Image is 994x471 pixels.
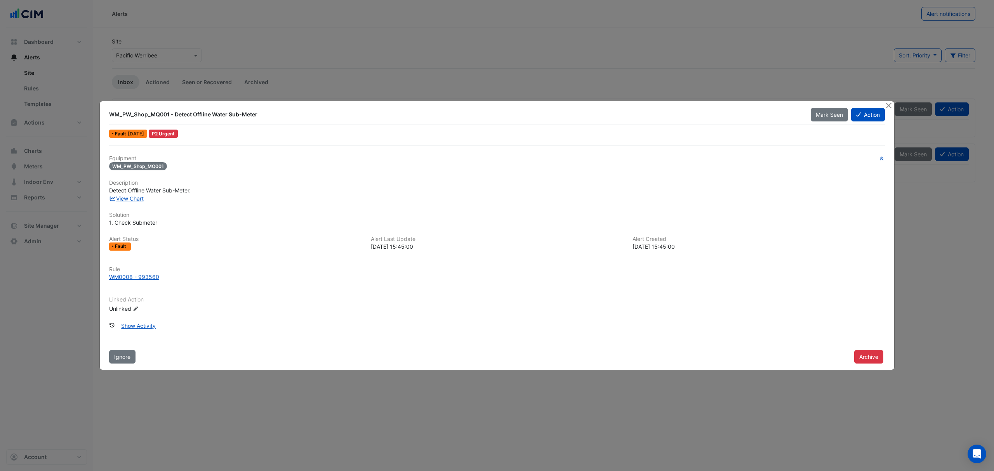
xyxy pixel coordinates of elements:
[109,187,191,194] span: Detect Offline Water Sub-Meter.
[109,296,885,303] h6: Linked Action
[109,350,136,364] button: Ignore
[968,445,986,463] div: Open Intercom Messenger
[109,304,202,312] div: Unlinked
[115,132,128,136] span: Fault
[811,108,848,121] button: Mark Seen
[371,242,623,251] div: [DATE] 15:45:00
[128,131,144,137] span: Wed 27-Aug-2025 15:45 AEST
[109,155,885,162] h6: Equipment
[114,353,130,360] span: Ignore
[109,195,144,202] a: View Chart
[633,236,885,242] h6: Alert Created
[116,319,161,332] button: Show Activity
[851,108,885,121] button: Action
[149,130,178,138] div: P2 Urgent
[109,111,801,118] div: WM_PW_Shop_MQ001 - Detect Offline Water Sub-Meter
[885,101,893,109] button: Close
[115,244,128,249] span: Fault
[133,306,139,312] fa-icon: Edit Linked Action
[633,242,885,251] div: [DATE] 15:45:00
[109,162,167,170] span: WM_PW_Shop_MQ001
[109,212,885,218] h6: Solution
[109,236,361,242] h6: Alert Status
[371,236,623,242] h6: Alert Last Update
[109,219,157,226] span: 1. Check Submeter
[109,273,159,281] div: WM0008 - 993560
[109,273,885,281] a: WM0008 - 993560
[816,111,843,118] span: Mark Seen
[109,266,885,273] h6: Rule
[854,350,883,364] button: Archive
[109,180,885,186] h6: Description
